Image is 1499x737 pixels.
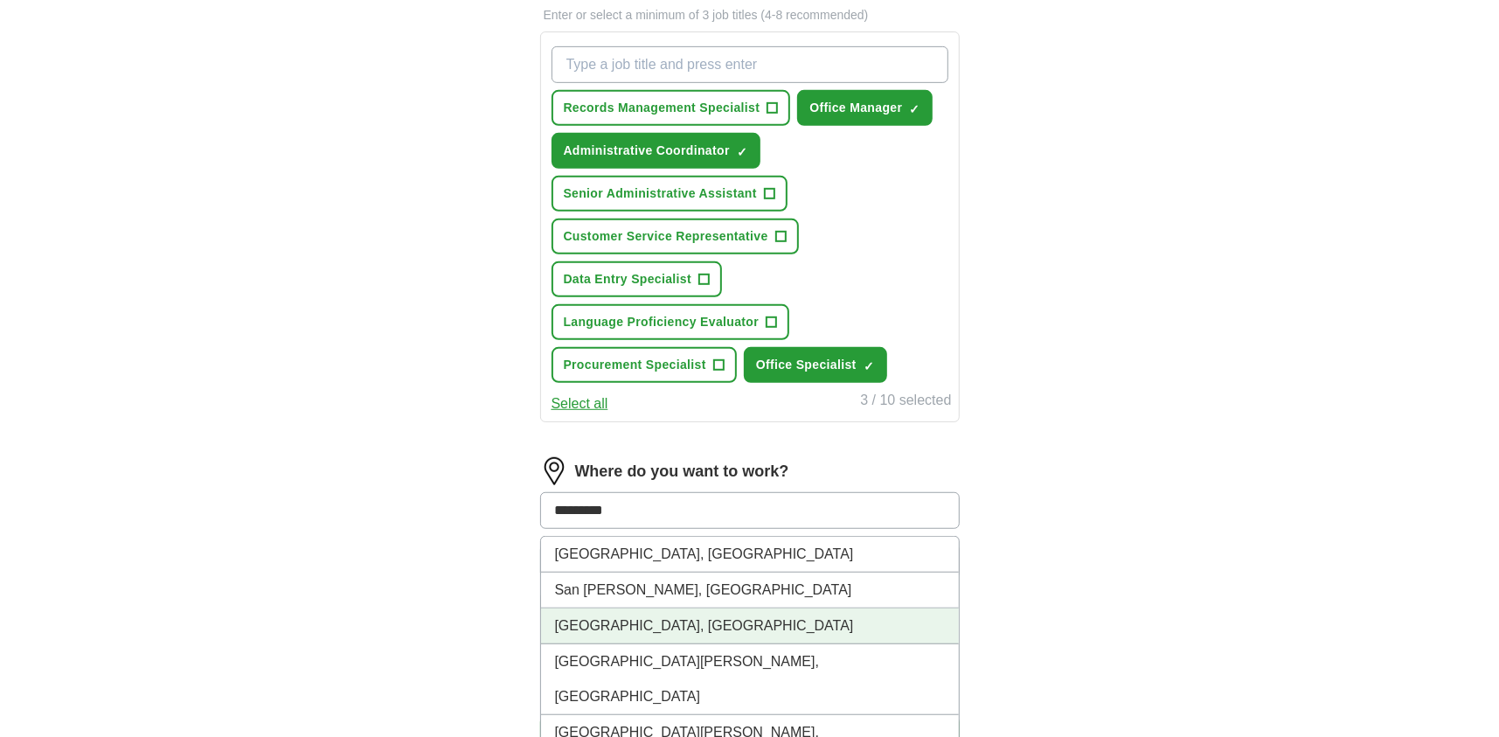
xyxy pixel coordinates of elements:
[552,304,790,340] button: Language Proficiency Evaluator
[552,219,799,254] button: Customer Service Representative
[541,644,959,715] li: [GEOGRAPHIC_DATA][PERSON_NAME], [GEOGRAPHIC_DATA]
[909,102,920,116] span: ✓
[552,133,760,169] button: Administrative Coordinator✓
[564,142,730,160] span: Administrative Coordinator
[744,347,887,383] button: Office Specialist✓
[552,176,788,212] button: Senior Administrative Assistant
[797,90,933,126] button: Office Manager✓
[809,99,902,117] span: Office Manager
[564,313,760,331] span: Language Proficiency Evaluator
[552,347,737,383] button: Procurement Specialist
[552,261,723,297] button: Data Entry Specialist
[564,184,757,203] span: Senior Administrative Assistant
[564,99,760,117] span: Records Management Specialist
[552,393,608,414] button: Select all
[737,145,747,159] span: ✓
[541,608,959,644] li: [GEOGRAPHIC_DATA], [GEOGRAPHIC_DATA]
[552,46,948,83] input: Type a job title and press enter
[564,270,692,289] span: Data Entry Specialist
[564,227,768,246] span: Customer Service Representative
[860,390,951,414] div: 3 / 10 selected
[756,356,857,374] span: Office Specialist
[864,359,874,373] span: ✓
[540,6,960,24] p: Enter or select a minimum of 3 job titles (4-8 recommended)
[564,356,706,374] span: Procurement Specialist
[575,460,789,483] label: Where do you want to work?
[552,90,791,126] button: Records Management Specialist
[541,573,959,608] li: San [PERSON_NAME], [GEOGRAPHIC_DATA]
[541,537,959,573] li: [GEOGRAPHIC_DATA], [GEOGRAPHIC_DATA]
[540,457,568,485] img: location.png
